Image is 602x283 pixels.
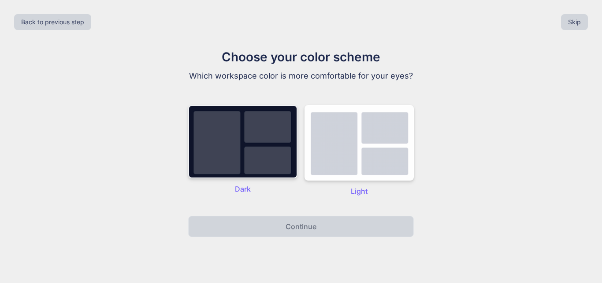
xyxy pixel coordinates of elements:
h1: Choose your color scheme [153,48,449,66]
button: Back to previous step [14,14,91,30]
button: Skip [561,14,588,30]
button: Continue [188,216,414,237]
img: dark [305,105,414,181]
p: Dark [188,184,297,194]
p: Which workspace color is more comfortable for your eyes? [153,70,449,82]
img: dark [188,105,297,178]
p: Continue [286,221,316,232]
p: Light [305,186,414,196]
